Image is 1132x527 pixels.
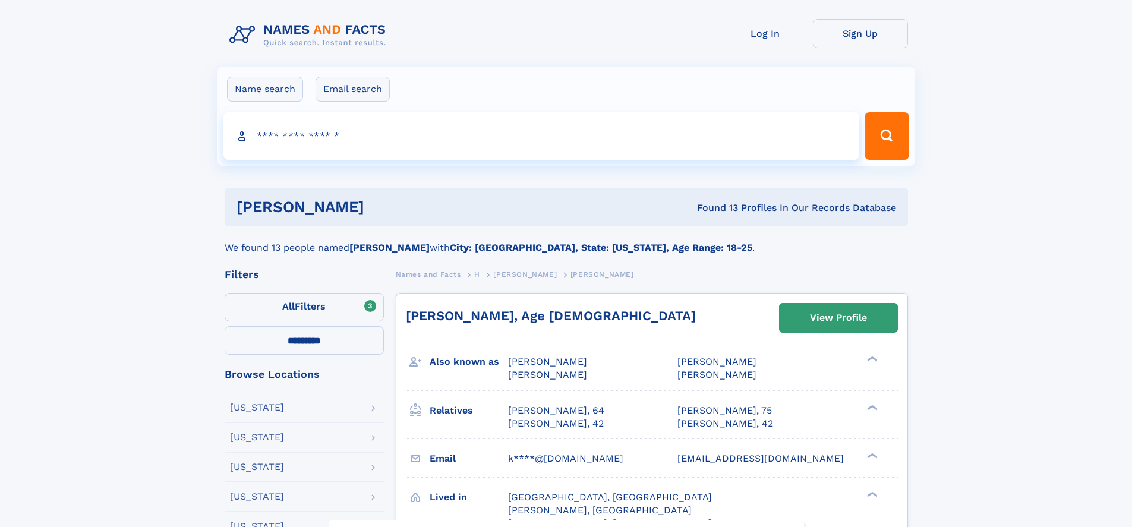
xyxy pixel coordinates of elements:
[677,356,756,367] span: [PERSON_NAME]
[508,417,604,430] a: [PERSON_NAME], 42
[474,270,480,279] span: H
[813,19,908,48] a: Sign Up
[677,417,773,430] a: [PERSON_NAME], 42
[225,226,908,255] div: We found 13 people named with .
[864,403,878,411] div: ❯
[430,487,508,507] h3: Lived in
[225,19,396,51] img: Logo Names and Facts
[780,304,897,332] a: View Profile
[225,293,384,321] label: Filters
[677,369,756,380] span: [PERSON_NAME]
[508,491,712,503] span: [GEOGRAPHIC_DATA], [GEOGRAPHIC_DATA]
[227,77,303,102] label: Name search
[237,200,531,214] h1: [PERSON_NAME]
[225,369,384,380] div: Browse Locations
[677,404,772,417] a: [PERSON_NAME], 75
[864,355,878,363] div: ❯
[531,201,896,214] div: Found 13 Profiles In Our Records Database
[677,453,844,464] span: [EMAIL_ADDRESS][DOMAIN_NAME]
[282,301,295,312] span: All
[493,267,557,282] a: [PERSON_NAME]
[316,77,390,102] label: Email search
[230,403,284,412] div: [US_STATE]
[865,112,909,160] button: Search Button
[349,242,430,253] b: [PERSON_NAME]
[230,492,284,501] div: [US_STATE]
[230,433,284,442] div: [US_STATE]
[406,308,696,323] a: [PERSON_NAME], Age [DEMOGRAPHIC_DATA]
[450,242,752,253] b: City: [GEOGRAPHIC_DATA], State: [US_STATE], Age Range: 18-25
[508,404,604,417] a: [PERSON_NAME], 64
[430,449,508,469] h3: Email
[508,369,587,380] span: [PERSON_NAME]
[396,267,461,282] a: Names and Facts
[810,304,867,332] div: View Profile
[570,270,634,279] span: [PERSON_NAME]
[508,504,692,516] span: [PERSON_NAME], [GEOGRAPHIC_DATA]
[718,19,813,48] a: Log In
[430,400,508,421] h3: Relatives
[225,269,384,280] div: Filters
[430,352,508,372] h3: Also known as
[223,112,860,160] input: search input
[493,270,557,279] span: [PERSON_NAME]
[864,452,878,459] div: ❯
[474,267,480,282] a: H
[508,356,587,367] span: [PERSON_NAME]
[864,490,878,498] div: ❯
[230,462,284,472] div: [US_STATE]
